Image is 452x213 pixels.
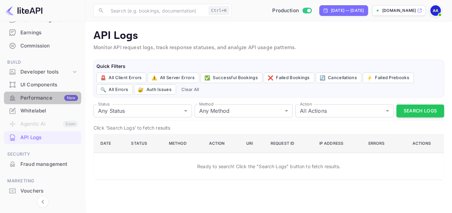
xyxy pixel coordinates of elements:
th: Status [126,134,164,153]
div: API Logs [20,134,78,141]
a: UI Components [4,78,81,91]
button: Clear All [179,84,202,95]
span: ❌ [268,74,273,82]
p: [DOMAIN_NAME] [382,8,416,14]
div: Earnings [20,29,78,37]
h6: Quick Filters [96,63,441,70]
button: ⚡Failed Prebooks [363,73,414,83]
span: Production [272,7,299,15]
a: Team management [4,14,81,26]
div: Vouchers [20,187,78,195]
button: Collapse navigation [37,196,49,208]
span: 🔄 [320,74,325,82]
button: Search Logs [396,105,444,117]
th: URI [241,134,265,153]
div: Click to change the date range period [319,5,368,16]
a: API Logs [4,131,81,143]
div: UI Components [20,81,78,89]
div: Any Method [195,104,293,117]
a: Vouchers [4,185,81,197]
div: Ctrl+K [209,6,229,15]
p: Ready to search! Click the "Search Logs" button to fetch results. [197,163,340,170]
label: Method [199,101,213,107]
button: 🔍All Errors [96,84,133,95]
th: Date [94,134,126,153]
th: Request ID [265,134,314,153]
span: 🚨 [100,74,106,82]
p: API Logs [93,29,444,43]
span: 🔐 [138,86,144,94]
th: Action [203,134,241,153]
th: Errors [363,134,401,153]
label: Status [98,101,110,107]
span: ✅ [204,74,210,82]
div: Any Status [93,104,192,117]
p: Monitor API request logs, track response statuses, and analyze API usage patterns. [93,44,444,52]
div: Performance [20,94,78,102]
button: ✅Successful Bookings [200,73,262,83]
span: Security [4,151,81,158]
img: Abi Aromasodu [430,5,441,16]
div: Commission [20,42,78,50]
div: Switch to Sandbox mode [270,7,314,15]
p: Click 'Search Logs' to fetch results [93,124,444,131]
th: Actions [401,134,444,153]
th: IP Address [314,134,363,153]
div: Whitelabel [20,107,78,115]
div: Earnings [4,26,81,39]
button: 🔄Cancellations [316,73,361,83]
div: API Logs [4,131,81,144]
span: ⚠️ [151,74,157,82]
a: PerformanceNew [4,92,81,104]
span: 🔍 [100,86,106,94]
div: UI Components [4,78,81,91]
span: Marketing [4,177,81,185]
span: Build [4,59,81,66]
input: Search (e.g. bookings, documentation) [107,4,206,17]
img: LiteAPI logo [5,5,42,16]
span: ⚡ [367,74,372,82]
div: Whitelabel [4,105,81,117]
a: Fraud management [4,158,81,170]
div: Fraud management [20,161,78,168]
button: 🔐Auth Issues [134,84,176,95]
div: New [64,95,78,101]
button: 🚨All Client Errors [96,73,146,83]
div: [DATE] — [DATE] [331,8,364,14]
th: Method [164,134,204,153]
div: Developer tools [20,68,71,76]
div: All Actions [295,104,394,117]
div: Developer tools [4,66,81,78]
label: Action [300,101,312,107]
button: ⚠️All Server Errors [147,73,199,83]
a: Commission [4,40,81,52]
div: Vouchers [4,185,81,198]
button: ❌Failed Bookings [264,73,314,83]
a: Whitelabel [4,105,81,117]
a: Earnings [4,26,81,39]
